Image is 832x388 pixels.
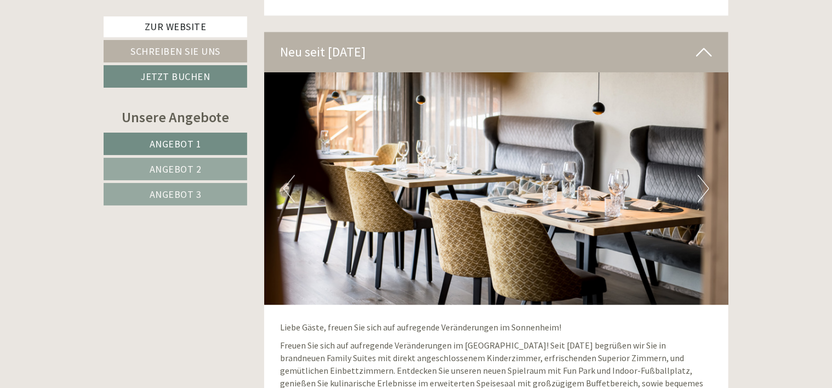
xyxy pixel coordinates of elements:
div: Inso Sonnenheim [16,32,169,41]
span: Angebot 1 [150,138,202,150]
a: Jetzt buchen [104,65,247,88]
button: Next [698,175,709,202]
span: Angebot 2 [150,163,202,175]
button: Previous [283,175,295,202]
div: Guten Tag, wie können wir Ihnen helfen? [8,30,174,63]
div: Unsere Angebote [104,107,247,127]
small: 22:26 [16,53,169,61]
div: Neu seit [DATE] [264,32,729,72]
a: Zur Website [104,16,247,37]
a: Schreiben Sie uns [104,40,247,62]
p: Liebe Gäste, freuen Sie sich auf aufregende Veränderungen im Sonnenheim! [281,321,713,334]
div: [DATE] [196,8,236,27]
span: Angebot 3 [150,188,202,201]
button: Senden [361,286,432,308]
